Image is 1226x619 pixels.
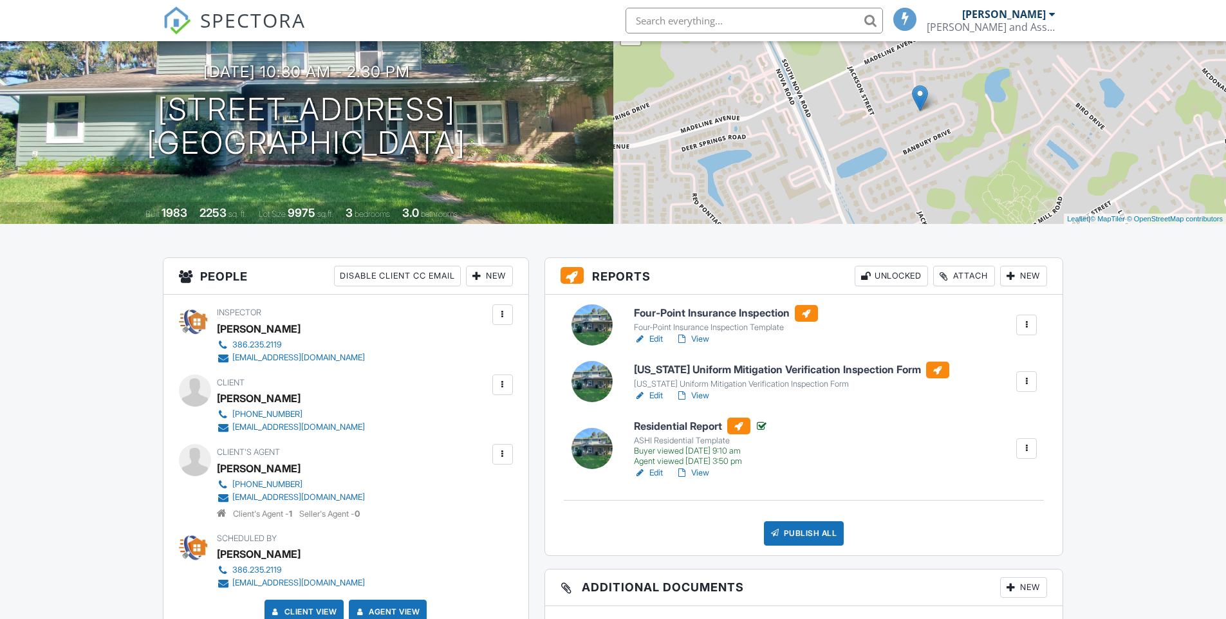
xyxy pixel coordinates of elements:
span: Built [145,209,160,219]
span: sq.ft. [317,209,333,219]
a: View [676,333,709,346]
span: Scheduled By [217,533,277,543]
div: New [1000,266,1047,286]
div: New [466,266,513,286]
a: Leaflet [1067,215,1088,223]
div: [PERSON_NAME] [962,8,1046,21]
a: © MapTiler [1090,215,1125,223]
span: bedrooms [355,209,390,219]
h6: Residential Report [634,418,768,434]
div: [PERSON_NAME] [217,389,301,408]
div: 3.0 [402,206,419,219]
div: 386.235.2119 [232,565,282,575]
span: Lot Size [259,209,286,219]
h3: Additional Documents [545,569,1063,606]
a: Edit [634,333,663,346]
a: [PERSON_NAME] [217,459,301,478]
div: [EMAIL_ADDRESS][DOMAIN_NAME] [232,492,365,503]
div: Publish All [764,521,844,546]
a: View [676,389,709,402]
a: [EMAIL_ADDRESS][DOMAIN_NAME] [217,421,365,434]
img: The Best Home Inspection Software - Spectora [163,6,191,35]
div: Steele and Associates [927,21,1055,33]
div: 1983 [162,206,187,219]
div: [PERSON_NAME] [217,319,301,338]
div: New [1000,577,1047,598]
div: ASHI Residential Template [634,436,768,446]
a: [US_STATE] Uniform Mitigation Verification Inspection Form [US_STATE] Uniform Mitigation Verifica... [634,362,949,390]
h3: [DATE] 10:30 am - 2:30 pm [203,63,410,80]
div: [US_STATE] Uniform Mitigation Verification Inspection Form [634,379,949,389]
input: Search everything... [626,8,883,33]
div: Attach [933,266,995,286]
div: 386.235.2119 [232,340,282,350]
a: 386.235.2119 [217,564,365,577]
a: Four-Point Insurance Inspection Four-Point Insurance Inspection Template [634,305,818,333]
a: View [676,467,709,479]
strong: 0 [355,509,360,519]
h6: Four-Point Insurance Inspection [634,305,818,322]
a: Edit [634,467,663,479]
div: [PHONE_NUMBER] [232,409,302,420]
a: Residential Report ASHI Residential Template Buyer viewed [DATE] 9:10 am Agent viewed [DATE] 3:50 pm [634,418,768,467]
span: sq. ft. [228,209,246,219]
div: 3 [346,206,353,219]
a: Edit [634,389,663,402]
div: [EMAIL_ADDRESS][DOMAIN_NAME] [232,353,365,363]
h3: People [163,258,528,295]
div: [PHONE_NUMBER] [232,479,302,490]
span: SPECTORA [200,6,306,33]
a: Agent View [353,605,420,618]
a: [PHONE_NUMBER] [217,478,365,491]
a: SPECTORA [163,17,306,44]
a: 386.235.2119 [217,338,365,351]
span: Client's Agent [217,447,280,457]
a: [EMAIL_ADDRESS][DOMAIN_NAME] [217,491,365,504]
div: Four-Point Insurance Inspection Template [634,322,818,333]
h3: Reports [545,258,1063,295]
div: [PERSON_NAME] [217,544,301,564]
div: [EMAIL_ADDRESS][DOMAIN_NAME] [232,422,365,432]
div: Buyer viewed [DATE] 9:10 am [634,446,768,456]
div: 9975 [288,206,315,219]
div: Unlocked [855,266,928,286]
div: Agent viewed [DATE] 3:50 pm [634,456,768,467]
span: Client [217,378,245,387]
h1: [STREET_ADDRESS] [GEOGRAPHIC_DATA] [147,93,466,161]
a: [EMAIL_ADDRESS][DOMAIN_NAME] [217,351,365,364]
span: Inspector [217,308,261,317]
span: Client's Agent - [233,509,294,519]
strong: 1 [289,509,292,519]
div: 2253 [200,206,227,219]
div: Disable Client CC Email [334,266,461,286]
span: Seller's Agent - [299,509,360,519]
div: | [1064,214,1226,225]
a: Client View [269,605,337,618]
a: [EMAIL_ADDRESS][DOMAIN_NAME] [217,577,365,589]
span: bathrooms [421,209,458,219]
h6: [US_STATE] Uniform Mitigation Verification Inspection Form [634,362,949,378]
div: [EMAIL_ADDRESS][DOMAIN_NAME] [232,578,365,588]
a: [PHONE_NUMBER] [217,408,365,421]
a: © OpenStreetMap contributors [1127,215,1223,223]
